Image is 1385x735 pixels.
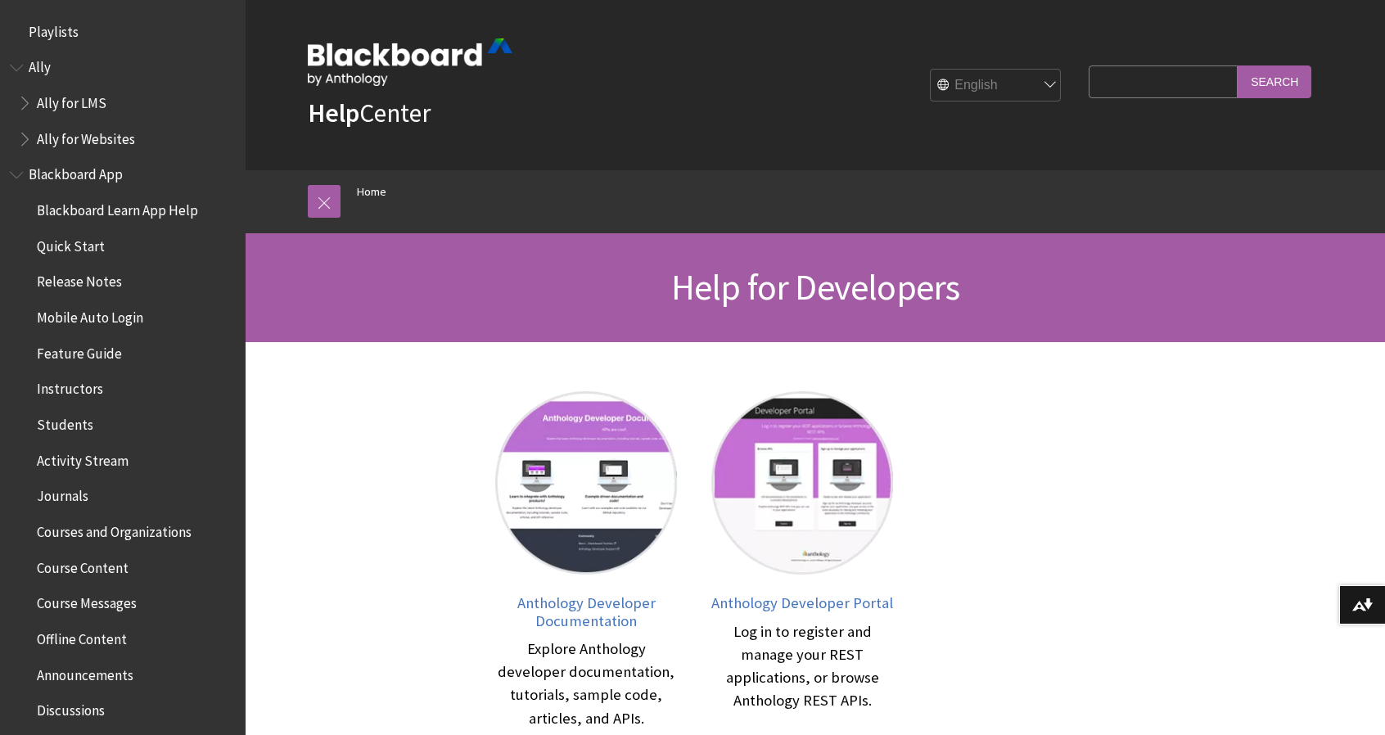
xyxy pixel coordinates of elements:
span: Playlists [29,18,79,40]
span: Blackboard Learn App Help [37,196,198,219]
span: Instructors [37,376,103,398]
span: Journals [37,483,88,505]
div: Explore Anthology developer documentation, tutorials, sample code, articles, and APIs. [494,638,678,729]
input: Search [1238,65,1311,97]
span: Offline Content [37,625,127,647]
span: Help for Developers [671,264,960,309]
span: Ally [29,54,51,76]
span: Students [37,411,93,433]
span: Quick Start [37,232,105,255]
img: Blackboard by Anthology [308,38,512,86]
span: Ally for Websites [37,125,135,147]
span: Anthology Developer Documentation [517,593,656,630]
a: Anthology Developer Documentation Explore Anthology developer documentation, tutorials, sample co... [494,391,678,730]
span: Feature Guide [37,340,122,362]
span: Course Messages [37,590,137,612]
span: Mobile Auto Login [37,304,143,326]
span: Activity Stream [37,447,129,469]
strong: Help [308,97,359,129]
nav: Book outline for Anthology Ally Help [10,54,236,153]
span: Discussions [37,697,105,719]
select: Site Language Selector [931,70,1062,102]
span: Anthology Developer Portal [711,593,893,612]
div: Log in to register and manage your REST applications, or browse Anthology REST APIs. [711,620,894,712]
span: Release Notes [37,268,122,291]
a: Anthology Developer Portal Log in to register and manage your REST applications, or browse Anthol... [711,391,894,730]
span: Courses and Organizations [37,518,192,540]
nav: Book outline for Playlists [10,18,236,46]
a: Home [357,182,386,202]
span: Blackboard App [29,161,123,183]
span: Ally for LMS [37,89,106,111]
span: Course Content [37,554,129,576]
a: HelpCenter [308,97,431,129]
span: Announcements [37,661,133,683]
